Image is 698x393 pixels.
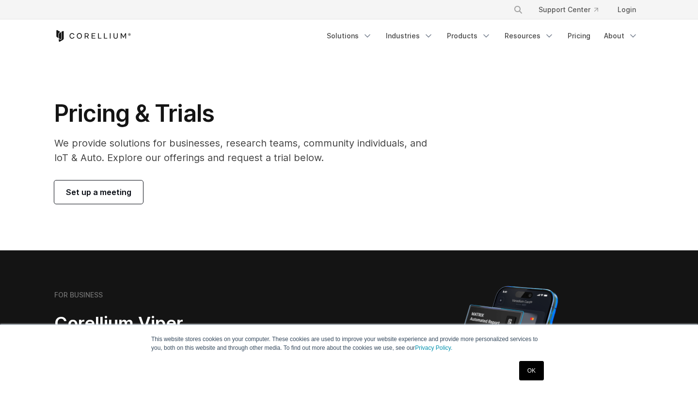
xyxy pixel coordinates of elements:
a: About [598,27,644,45]
a: OK [519,361,544,380]
a: Privacy Policy. [415,344,452,351]
a: Login [610,1,644,18]
h6: FOR BUSINESS [54,291,103,299]
h1: Pricing & Trials [54,99,441,128]
div: Navigation Menu [502,1,644,18]
a: Set up a meeting [54,180,143,204]
a: Products [441,27,497,45]
a: Solutions [321,27,378,45]
p: We provide solutions for businesses, research teams, community individuals, and IoT & Auto. Explo... [54,136,441,165]
a: Corellium Home [54,30,131,42]
span: Set up a meeting [66,186,131,198]
a: Pricing [562,27,596,45]
p: This website stores cookies on your computer. These cookies are used to improve your website expe... [151,335,547,352]
h2: Corellium Viper [54,312,302,334]
a: Support Center [531,1,606,18]
a: Resources [499,27,560,45]
button: Search [509,1,527,18]
a: Industries [380,27,439,45]
div: Navigation Menu [321,27,644,45]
